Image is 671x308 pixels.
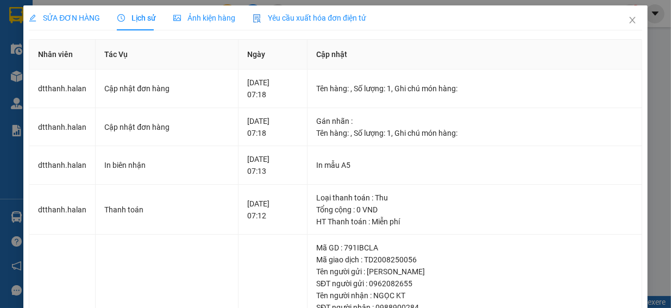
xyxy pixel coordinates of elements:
td: dtthanh.halan [29,70,96,108]
div: Thanh toán [104,204,229,216]
th: Nhân viên [29,40,96,70]
img: icon [253,14,261,23]
div: Loại thanh toán : Thu [316,192,633,204]
span: Yêu cầu xuất hóa đơn điện tử [253,14,366,22]
th: Ngày [239,40,308,70]
th: Cập nhật [308,40,642,70]
span: 1 [387,129,391,137]
td: dtthanh.halan [29,108,96,147]
td: dtthanh.halan [29,146,96,185]
div: Mã giao dịch : TD2008250056 [316,254,633,266]
div: [DATE] 07:12 [247,198,298,222]
span: Ảnh kiện hàng [173,14,235,22]
div: Cập nhật đơn hàng [104,83,229,95]
div: Gán nhãn : [316,115,633,127]
div: Tên hàng: , Số lượng: , Ghi chú món hàng: [316,127,633,139]
div: HT Thanh toán : Miễn phí [316,216,633,228]
div: Tên người gửi : [PERSON_NAME] [316,266,633,278]
div: Tổng cộng : 0 VND [316,204,633,216]
div: [DATE] 07:13 [247,153,298,177]
span: edit [29,14,36,22]
span: SỬA ĐƠN HÀNG [29,14,100,22]
td: dtthanh.halan [29,185,96,235]
div: Tên hàng: , Số lượng: , Ghi chú món hàng: [316,83,633,95]
div: [DATE] 07:18 [247,115,298,139]
div: In mẫu A5 [316,159,633,171]
button: Close [617,5,648,36]
div: In biên nhận [104,159,229,171]
span: close [628,16,637,24]
span: Lịch sử [117,14,156,22]
div: Tên người nhận : NGỌC KT [316,290,633,301]
span: picture [173,14,181,22]
div: Mã GD : 791IBCLA [316,242,633,254]
div: SĐT người gửi : 0962082655 [316,278,633,290]
th: Tác Vụ [96,40,239,70]
div: Cập nhật đơn hàng [104,121,229,133]
div: [DATE] 07:18 [247,77,298,100]
span: 1 [387,84,391,93]
span: clock-circle [117,14,125,22]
